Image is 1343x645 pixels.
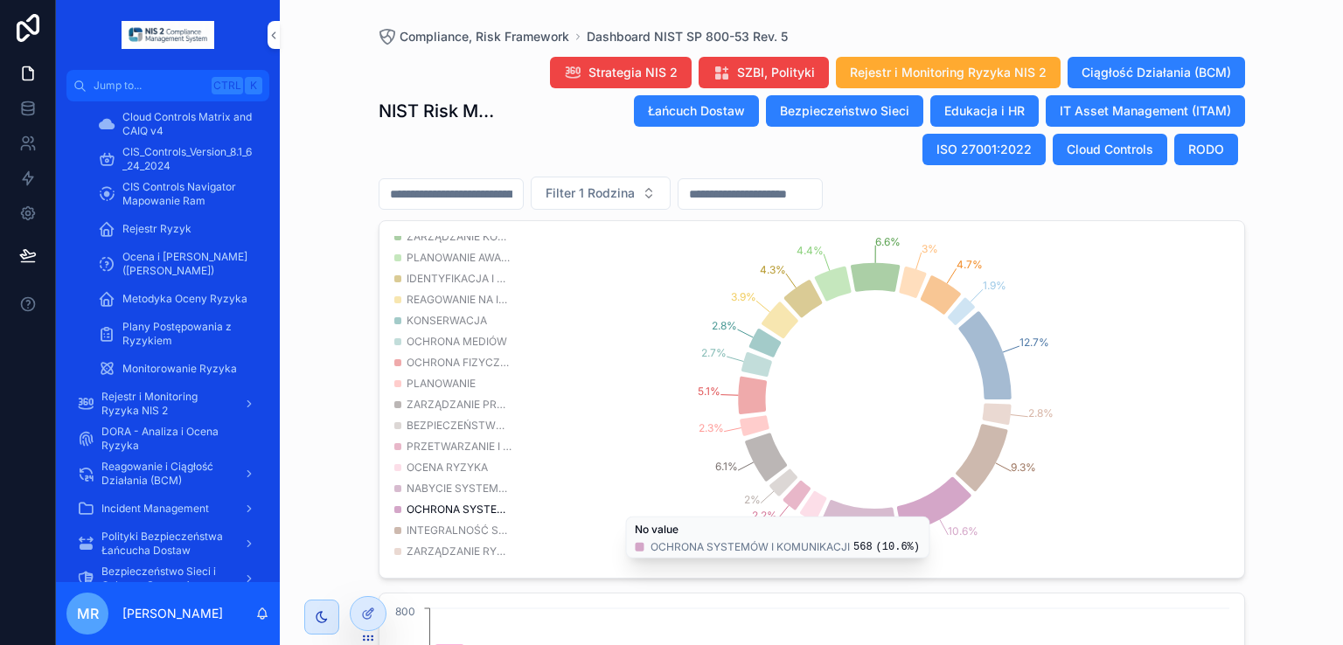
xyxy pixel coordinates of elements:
[122,222,191,236] span: Rejestr Ryzyk
[936,141,1032,158] span: ISO 27001:2022
[94,79,205,93] span: Jump to...
[122,110,252,138] span: Cloud Controls Matrix and CAIQ v4
[715,460,738,473] tspan: 6.1%
[407,293,511,307] span: REAGOWANIE NA INCYDENTY
[546,184,635,202] span: Filter 1 Rodzina
[66,423,269,454] a: DORA - Analiza i Ocena Ryzyka
[1053,134,1167,165] button: Cloud Controls
[1027,406,1053,420] tspan: 2.8%
[588,64,678,81] span: Strategia NIS 2
[407,503,511,517] span: OCHRONA SYSTEMÓW I KOMUNIKACJI
[66,493,269,524] a: Incident Management
[407,230,511,244] span: ZARZĄDZANIE KONFIGURACJĄ
[407,335,507,349] span: OCHRONA MEDIÓW
[407,272,511,286] span: IDENTYFIKACJA I UWIERZYTELNIANIE
[407,524,511,537] span: INTEGRALNOŚĆ SYSTEMU I INFORMACJI
[698,385,720,398] tspan: 5.1%
[772,523,798,536] tspan: 2.4%
[407,461,488,475] span: OCENA RYZYKA
[407,398,511,412] span: ZARZĄDZANIE PROGRAMEM
[122,320,252,348] span: Plany Postępowania z Ryzykiem
[407,377,476,391] span: PLANOWANIE
[212,77,243,94] span: Ctrl
[390,232,1234,567] div: chart
[379,99,498,123] h1: NIST Risk Management Records
[930,95,1039,127] button: Edukacja i HR
[101,565,229,593] span: Bezpieczeństwo Sieci i Ochrona Systemów
[87,353,269,385] a: Monitorowanie Ryzyka
[101,460,229,488] span: Reagowanie i Ciągłość Działania (BCM)
[587,28,788,45] a: Dashboard NIST SP 800-53 Rev. 5
[1046,95,1245,127] button: IT Asset Management (ITAM)
[948,524,978,537] tspan: 10.6%
[1174,134,1238,165] button: RODO
[531,177,671,210] button: Select Button
[407,440,511,454] span: PRZETWARZANIE I PRZEJRZYSTOŚĆ INFORMACJI IDENTYFIKACYJNYCH OSÓB
[101,502,209,516] span: Incident Management
[407,251,511,265] span: PLANOWANIE AWARYJNE
[122,605,223,622] p: [PERSON_NAME]
[407,419,511,433] span: BEZPIECZEŃSTWO PERSONELU
[737,64,815,81] span: SZBI, Polityki
[122,250,252,278] span: Ocena i [PERSON_NAME] ([PERSON_NAME])
[944,102,1025,120] span: Edukacja i HR
[699,421,724,434] tspan: 2.3%
[407,314,487,328] span: KONSERWACJA
[731,290,756,303] tspan: 3.9%
[77,603,99,624] span: MR
[824,542,855,555] tspan: 10.4%
[797,244,824,257] tspan: 4.4%
[759,263,785,276] tspan: 4.3%
[766,95,923,127] button: Bezpieczeństwo Sieci
[407,356,511,370] span: OCHRONA FIZYCZNA I ŚRODOWISKOWA
[982,279,1006,292] tspan: 1.9%
[66,528,269,559] a: Polityki Bezpieczeństwa Łańcucha Dostaw
[247,79,261,93] span: K
[101,425,252,453] span: DORA - Analiza i Ocena Ryzyka
[956,258,982,271] tspan: 4.7%
[66,563,269,594] a: Bezpieczeństwo Sieci i Ochrona Systemów
[1067,141,1153,158] span: Cloud Controls
[922,134,1046,165] button: ISO 27001:2022
[122,292,247,306] span: Metodyka Oceny Ryzyka
[407,482,511,496] span: NABYCIE SYSTEMÓW I USŁUG
[87,108,269,140] a: Cloud Controls Matrix and CAIQ v4
[1068,57,1245,88] button: Ciągłość Działania (BCM)
[379,28,569,45] a: Compliance, Risk Framework
[66,458,269,489] a: Reagowanie i Ciągłość Działania (BCM)
[87,248,269,280] a: Ocena i [PERSON_NAME] ([PERSON_NAME])
[87,318,269,350] a: Plany Postępowania z Ryzykiem
[87,178,269,210] a: CIS Controls Navigator Mapowanie Ram
[634,95,759,127] button: Łańcuch Dostaw
[101,390,229,418] span: Rejestr i Monitoring Ryzyka NIS 2
[701,346,727,359] tspan: 2.7%
[1082,64,1231,81] span: Ciągłość Działania (BCM)
[1011,461,1036,474] tspan: 9.3%
[550,57,692,88] button: Strategia NIS 2
[395,605,415,618] tspan: 800
[699,57,829,88] button: SZBI, Polityki
[752,509,777,522] tspan: 2.2%
[875,235,901,248] tspan: 6.6%
[648,102,745,120] span: Łańcuch Dostaw
[56,101,280,582] div: scrollable content
[87,283,269,315] a: Metodyka Oceny Ryzyka
[1188,141,1224,158] span: RODO
[712,319,737,332] tspan: 2.8%
[1019,336,1048,349] tspan: 12.7%
[122,362,237,376] span: Monitorowanie Ryzyka
[66,70,269,101] button: Jump to...CtrlK
[836,57,1061,88] button: Rejestr i Monitoring Ryzyka NIS 2
[921,242,937,255] tspan: 3%
[87,143,269,175] a: CIS_Controls_Version_8.1_6_24_2024
[66,388,269,420] a: Rejestr i Monitoring Ryzyka NIS 2
[407,544,511,558] span: ZARZĄDZANIE RYZYKIEM ŁAŃCUCHA DOSTAW
[122,180,252,208] span: CIS Controls Navigator Mapowanie Ram
[400,28,569,45] span: Compliance, Risk Framework
[101,530,229,558] span: Polityki Bezpieczeństwa Łańcucha Dostaw
[87,213,269,245] a: Rejestr Ryzyk
[744,493,761,506] tspan: 2%
[122,145,252,173] span: CIS_Controls_Version_8.1_6_24_2024
[780,102,909,120] span: Bezpieczeństwo Sieci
